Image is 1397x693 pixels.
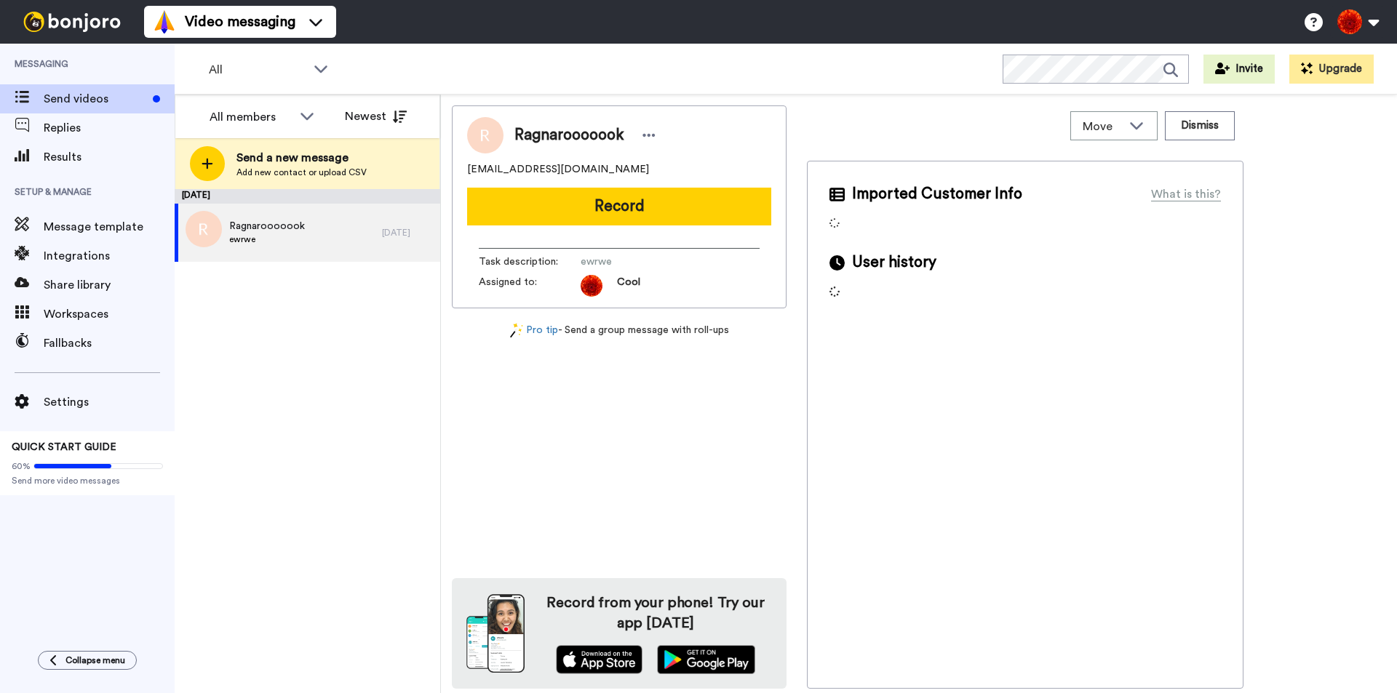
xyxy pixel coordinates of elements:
span: Replies [44,119,175,137]
span: Collapse menu [65,654,125,666]
img: appstore [556,645,642,674]
img: download [466,594,525,673]
span: Ragnarooooook [229,219,305,233]
div: All members [210,108,292,126]
img: playstore [657,645,755,674]
div: [DATE] [175,189,440,204]
span: QUICK START GUIDE [12,442,116,452]
img: vm-color.svg [153,10,176,33]
div: [DATE] [382,227,433,239]
h4: Record from your phone! Try our app [DATE] [539,593,772,633]
span: ewrwe [581,255,719,269]
span: Video messaging [185,12,295,32]
span: Move [1083,118,1122,135]
span: Send videos [44,90,147,108]
span: Share library [44,276,175,294]
img: bj-logo-header-white.svg [17,12,127,32]
span: Message template [44,218,175,236]
div: - Send a group message with roll-ups [452,323,787,338]
span: Assigned to: [479,275,581,297]
span: Settings [44,393,175,411]
img: r.png [186,211,222,247]
span: Send more video messages [12,475,163,486]
a: Pro tip [510,323,558,338]
span: Workspaces [44,305,175,323]
span: Add new contact or upload CSV [236,167,367,178]
span: Results [44,148,175,166]
button: Collapse menu [38,651,137,670]
span: Fallbacks [44,335,175,352]
button: Newest [334,102,418,131]
span: 60% [12,460,31,472]
img: AOh14GiySIjrRiOfRhp-A3QkdoSZvq6r9Vso_Injpgtk=s96-c [581,275,602,297]
span: Integrations [44,247,175,265]
span: Cool [617,275,640,297]
button: Invite [1203,55,1275,84]
span: Ragnarooooook [514,124,624,146]
span: User history [852,252,936,273]
span: Imported Customer Info [852,183,1022,205]
button: Upgrade [1289,55,1374,84]
div: What is this? [1151,185,1221,203]
span: All [209,61,306,79]
img: magic-wand.svg [510,323,523,338]
button: Record [467,188,771,225]
span: ewrwe [229,233,305,245]
span: [EMAIL_ADDRESS][DOMAIN_NAME] [467,162,649,177]
img: Image of Ragnarooooook [467,117,504,153]
span: Send a new message [236,149,367,167]
button: Dismiss [1165,111,1235,140]
span: Task description : [479,255,581,269]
